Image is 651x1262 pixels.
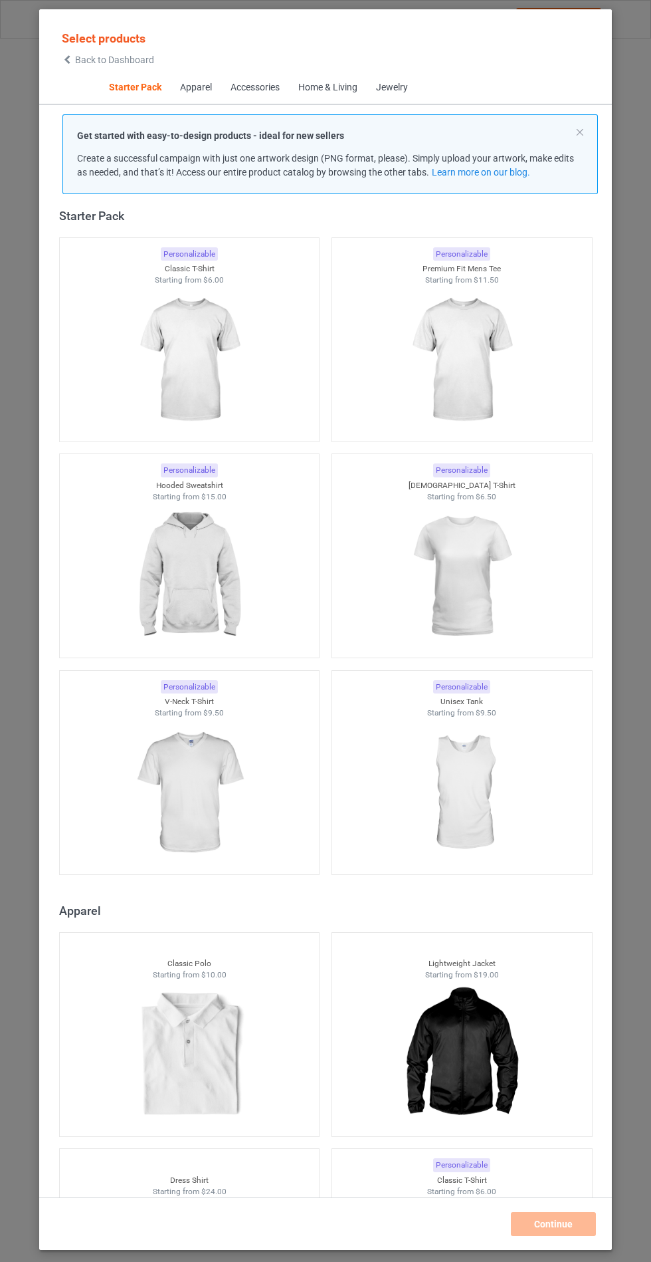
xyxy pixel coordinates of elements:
[201,492,226,501] span: $15.00
[203,708,224,717] span: $9.50
[402,502,521,651] img: regular.jpg
[402,981,521,1130] img: regular.jpg
[130,719,248,868] img: regular.jpg
[75,55,154,65] span: Back to Dashboard
[476,492,496,501] span: $6.50
[433,247,490,261] div: Personalizable
[203,275,224,285] span: $6.00
[130,502,248,651] img: regular.jpg
[77,153,574,178] span: Create a successful campaign with just one artwork design (PNG format, please). Simply upload you...
[62,31,145,45] span: Select products
[130,981,248,1130] img: regular.jpg
[161,463,218,477] div: Personalizable
[161,247,218,261] div: Personalizable
[59,208,599,223] div: Starter Pack
[60,480,320,491] div: Hooded Sweatshirt
[201,970,226,979] span: $10.00
[60,275,320,286] div: Starting from
[332,491,592,503] div: Starting from
[433,1158,490,1172] div: Personalizable
[60,263,320,275] div: Classic T-Shirt
[431,167,529,178] a: Learn more on our blog.
[375,81,407,94] div: Jewelry
[332,263,592,275] div: Premium Fit Mens Tee
[60,696,320,707] div: V-Neck T-Shirt
[60,491,320,503] div: Starting from
[332,1175,592,1186] div: Classic T-Shirt
[433,680,490,694] div: Personalizable
[332,275,592,286] div: Starting from
[474,970,499,979] span: $19.00
[60,1175,320,1186] div: Dress Shirt
[298,81,357,94] div: Home & Living
[402,719,521,868] img: regular.jpg
[476,1187,496,1196] span: $6.00
[332,969,592,981] div: Starting from
[179,81,211,94] div: Apparel
[60,969,320,981] div: Starting from
[60,1186,320,1198] div: Starting from
[476,708,496,717] span: $9.50
[474,275,499,285] span: $11.50
[332,707,592,719] div: Starting from
[332,480,592,491] div: [DEMOGRAPHIC_DATA] T-Shirt
[230,81,279,94] div: Accessories
[201,1187,226,1196] span: $24.00
[77,130,344,141] strong: Get started with easy-to-design products - ideal for new sellers
[130,286,248,435] img: regular.jpg
[60,958,320,969] div: Classic Polo
[99,72,170,104] span: Starter Pack
[161,680,218,694] div: Personalizable
[433,463,490,477] div: Personalizable
[332,1186,592,1198] div: Starting from
[59,903,599,918] div: Apparel
[60,707,320,719] div: Starting from
[402,286,521,435] img: regular.jpg
[332,696,592,707] div: Unisex Tank
[332,958,592,969] div: Lightweight Jacket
